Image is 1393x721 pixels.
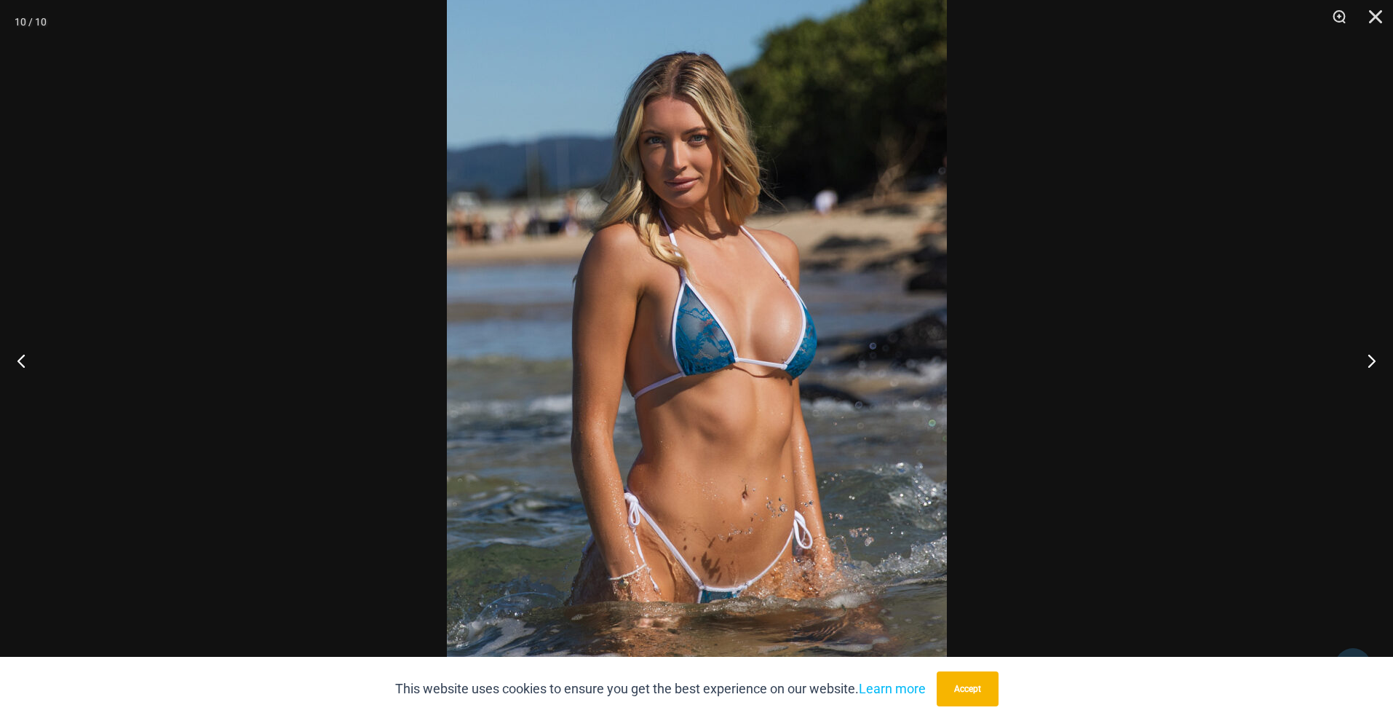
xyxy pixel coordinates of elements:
[937,671,999,706] button: Accept
[15,11,47,33] div: 10 / 10
[1338,324,1393,397] button: Next
[395,678,926,700] p: This website uses cookies to ensure you get the best experience on our website.
[859,681,926,696] a: Learn more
